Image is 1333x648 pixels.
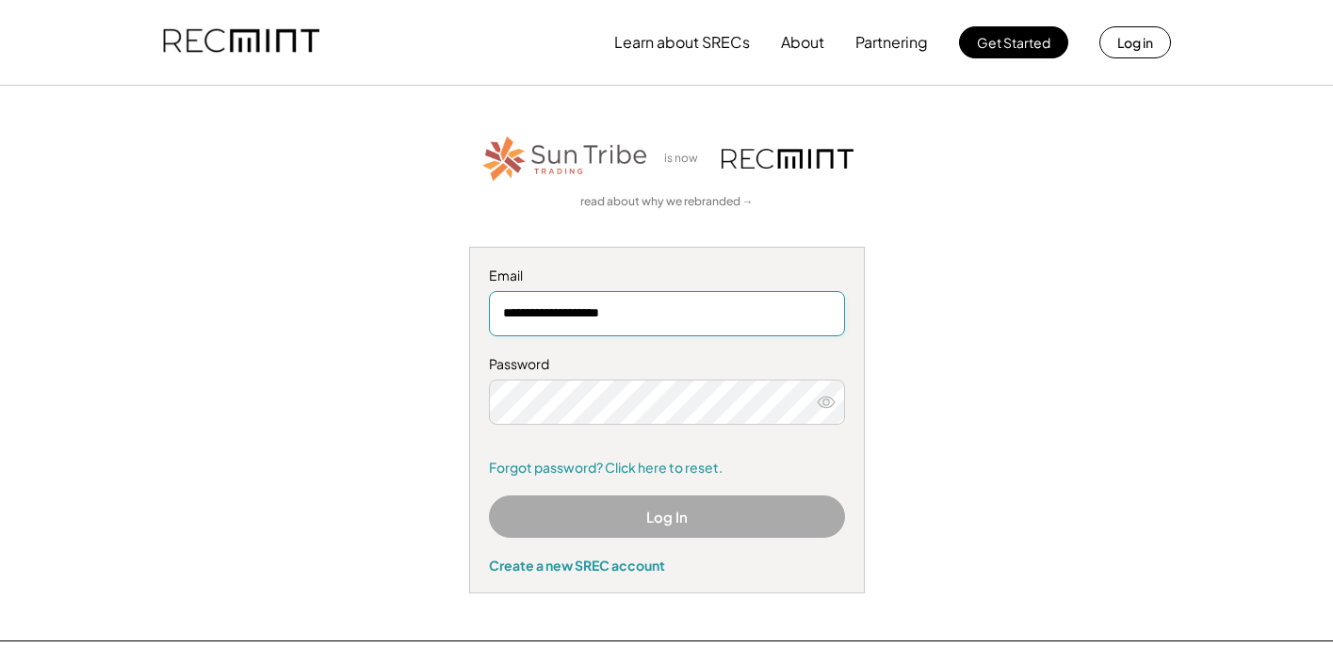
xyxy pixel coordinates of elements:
img: recmint-logotype%403x.png [163,10,319,74]
button: Get Started [959,26,1068,58]
button: Log in [1099,26,1171,58]
div: Email [489,267,845,285]
button: Partnering [855,24,928,61]
div: is now [659,151,712,167]
div: Password [489,355,845,374]
button: Learn about SRECs [614,24,750,61]
a: read about why we rebranded → [580,194,754,210]
img: STT_Horizontal_Logo%2B-%2BColor.png [480,133,650,185]
div: Create a new SREC account [489,557,845,574]
button: About [781,24,824,61]
button: Log In [489,495,845,538]
a: Forgot password? Click here to reset. [489,459,845,478]
img: recmint-logotype%403x.png [722,149,853,169]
